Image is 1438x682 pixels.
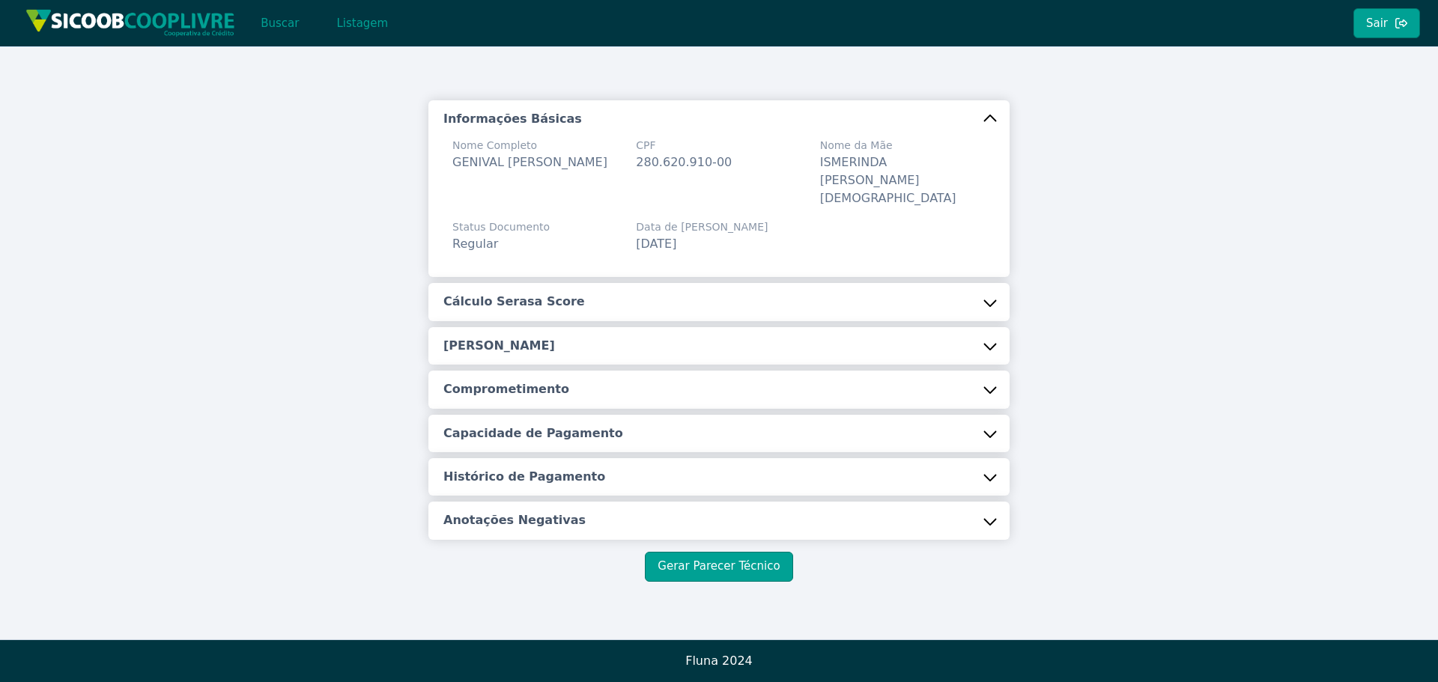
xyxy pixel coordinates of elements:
span: Data de [PERSON_NAME] [636,219,768,235]
button: Sair [1353,8,1420,38]
span: [DATE] [636,237,676,251]
button: Informações Básicas [428,100,1010,138]
button: Anotações Negativas [428,502,1010,539]
h5: [PERSON_NAME] [443,338,555,354]
span: Nome da Mãe [820,138,986,153]
h5: Comprometimento [443,381,569,398]
button: Histórico de Pagamento [428,458,1010,496]
h5: Capacidade de Pagamento [443,425,623,442]
button: Listagem [324,8,401,38]
img: img/sicoob_cooplivre.png [25,9,235,37]
span: Nome Completo [452,138,607,153]
h5: Histórico de Pagamento [443,469,605,485]
button: Cálculo Serasa Score [428,283,1010,320]
h5: Cálculo Serasa Score [443,293,585,310]
button: Comprometimento [428,371,1010,408]
button: Gerar Parecer Técnico [645,552,792,582]
span: CPF [636,138,732,153]
button: [PERSON_NAME] [428,327,1010,365]
span: Fluna 2024 [685,654,753,668]
span: Status Documento [452,219,550,235]
button: Buscar [248,8,312,38]
span: GENIVAL [PERSON_NAME] [452,155,607,169]
span: Regular [452,237,498,251]
span: ISMERINDA [PERSON_NAME][DEMOGRAPHIC_DATA] [820,155,956,205]
span: 280.620.910-00 [636,155,732,169]
button: Capacidade de Pagamento [428,415,1010,452]
h5: Anotações Negativas [443,512,586,529]
h5: Informações Básicas [443,111,582,127]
